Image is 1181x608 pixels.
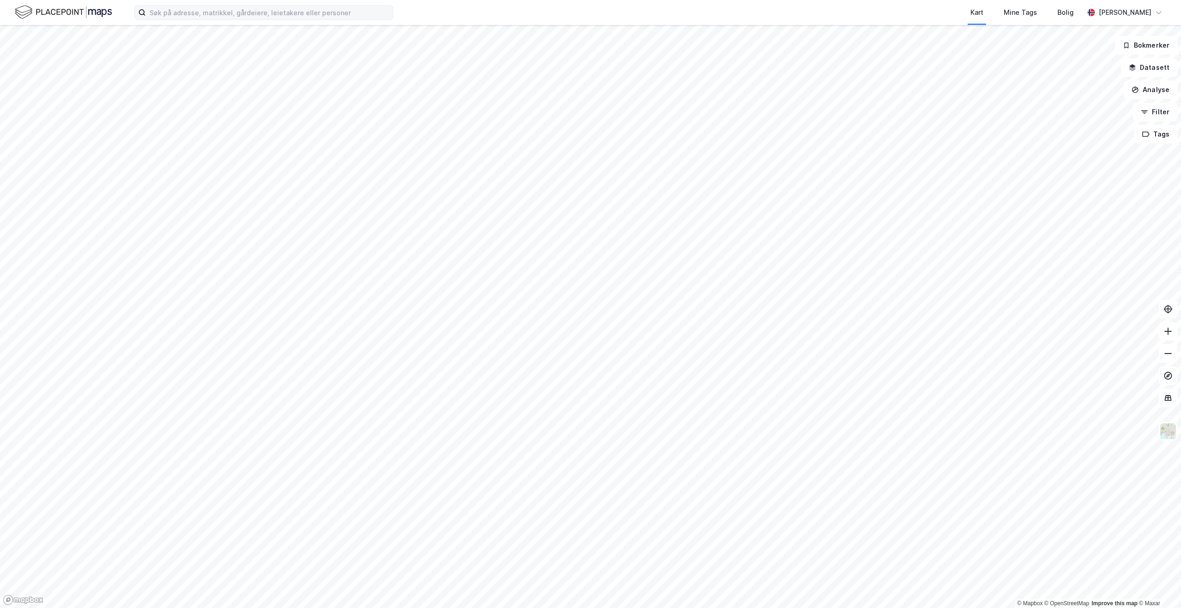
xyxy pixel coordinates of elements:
input: Søk på adresse, matrikkel, gårdeiere, leietakere eller personer [146,6,393,19]
img: Z [1159,422,1177,440]
a: Improve this map [1092,600,1137,607]
iframe: Chat Widget [1135,564,1181,608]
a: Mapbox homepage [3,595,44,605]
div: [PERSON_NAME] [1099,7,1151,18]
div: Kart [970,7,983,18]
button: Tags [1134,125,1177,143]
button: Datasett [1121,58,1177,77]
img: logo.f888ab2527a4732fd821a326f86c7f29.svg [15,4,112,20]
button: Filter [1133,103,1177,121]
button: Bokmerker [1115,36,1177,55]
div: Bolig [1057,7,1074,18]
div: Mine Tags [1004,7,1037,18]
a: OpenStreetMap [1044,600,1089,607]
a: Mapbox [1017,600,1043,607]
button: Analyse [1124,81,1177,99]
